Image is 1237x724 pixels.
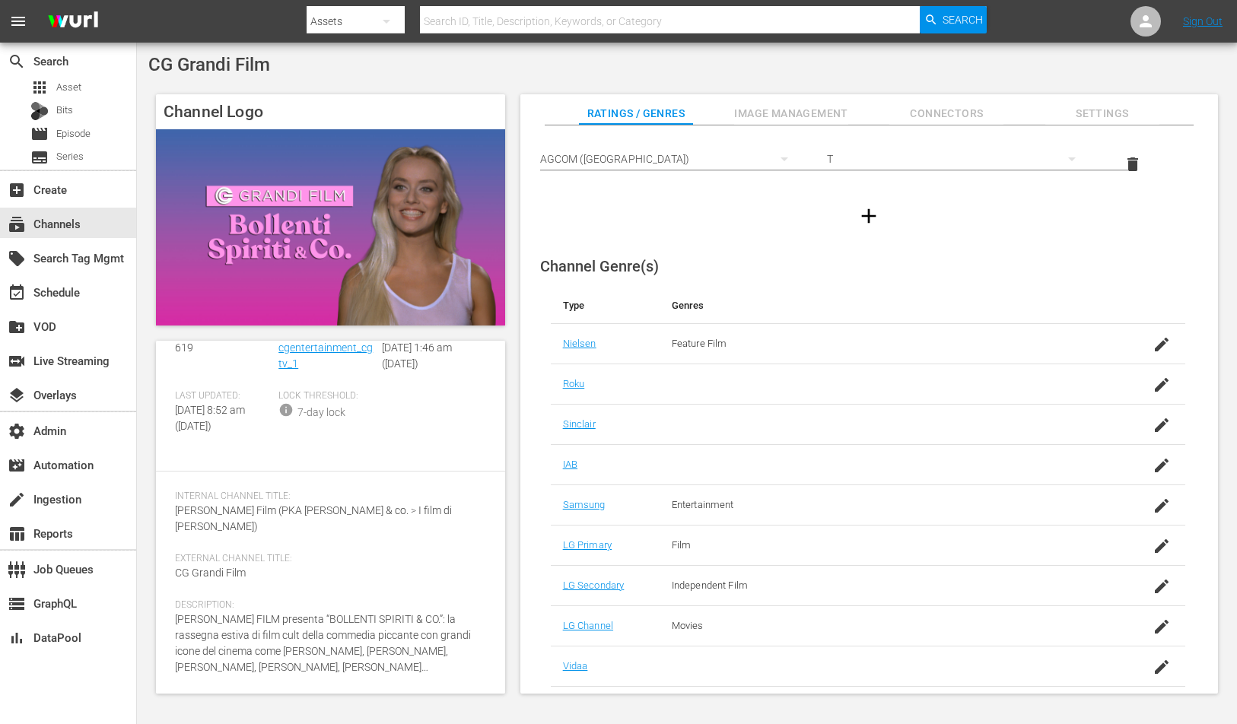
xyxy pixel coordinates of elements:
[563,580,625,591] a: LG Secondary
[8,595,26,613] span: GraphQL
[56,126,91,141] span: Episode
[8,215,26,233] span: Channels
[563,418,596,430] a: Sinclair
[889,104,1003,123] span: Connectors
[563,620,613,631] a: LG Channel
[8,560,26,579] span: Job Queues
[8,491,26,509] span: Ingestion
[8,456,26,475] span: Automation
[1045,104,1159,123] span: Settings
[579,104,693,123] span: Ratings / Genres
[734,104,848,123] span: Image Management
[8,386,26,405] span: Overlays
[8,629,26,647] span: DataPool
[660,287,1115,324] th: Genres
[8,318,26,336] span: VOD
[278,341,373,370] a: cgentertainment_cgtv_1
[8,352,26,370] span: Live Streaming
[30,78,49,97] span: Asset
[37,4,110,40] img: ans4CAIJ8jUAAAAAAAAAAAAAAAAAAAAAAAAgQb4GAAAAAAAAAAAAAAAAAAAAAAAAJMjXAAAAAAAAAAAAAAAAAAAAAAAAgAT5G...
[175,404,245,432] span: [DATE] 8:52 am ([DATE])
[1115,146,1151,183] button: delete
[920,6,987,33] button: Search
[563,499,606,510] a: Samsung
[1124,155,1142,173] span: delete
[9,12,27,30] span: menu
[148,54,270,75] span: CG Grandi Film
[156,94,505,129] h4: Channel Logo
[8,422,26,440] span: Admin
[540,138,803,180] div: AGCOM ([GEOGRAPHIC_DATA])
[8,181,26,199] span: Create
[175,553,479,565] span: External Channel Title:
[943,6,983,33] span: Search
[56,103,73,118] span: Bits
[56,149,84,164] span: Series
[30,148,49,167] span: Series
[56,80,81,95] span: Asset
[30,125,49,143] span: Episode
[175,491,479,503] span: Internal Channel Title:
[827,138,1090,180] div: T
[563,660,588,672] a: Vidaa
[278,390,374,402] span: Lock Threshold:
[1183,15,1223,27] a: Sign Out
[563,459,577,470] a: IAB
[175,390,271,402] span: Last Updated:
[8,249,26,268] span: Search Tag Mgmt
[563,338,596,349] a: Nielsen
[8,284,26,302] span: Schedule
[551,287,660,324] th: Type
[30,102,49,120] div: Bits
[175,341,193,354] span: 619
[8,525,26,543] span: Reports
[156,129,505,325] img: CG Grandi Film
[563,378,585,389] a: Roku
[175,613,471,673] span: [PERSON_NAME] FILM presenta “BOLLENTI SPIRITI & CO.”: la rassegna estiva di film cult della comme...
[175,504,452,532] span: [PERSON_NAME] Film (PKA [PERSON_NAME] & co. > I film di [PERSON_NAME])
[175,567,246,579] span: CG Grandi Film
[8,52,26,71] span: Search
[278,402,294,418] span: info
[563,539,612,551] a: LG Primary
[382,341,452,370] span: [DATE] 1:46 am ([DATE])
[175,599,479,611] span: Description:
[297,405,345,421] div: 7-day lock
[540,257,659,275] span: Channel Genre(s)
